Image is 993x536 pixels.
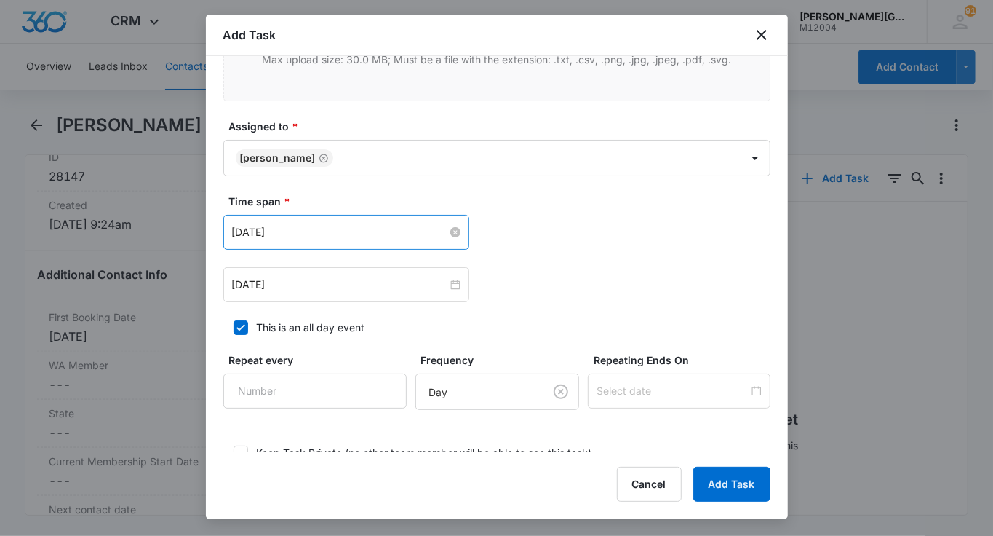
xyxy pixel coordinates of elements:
[549,380,573,403] button: Clear
[450,227,460,237] span: close-circle
[229,194,776,209] label: Time span
[617,467,682,502] button: Cancel
[753,26,770,44] button: close
[240,153,316,163] div: [PERSON_NAME]
[257,320,365,335] div: This is an all day event
[229,119,776,134] label: Assigned to
[232,277,447,293] input: Sep 3, 2025
[223,374,407,409] input: Number
[594,352,775,368] label: Repeating Ends On
[597,383,748,399] input: Select date
[223,26,276,44] h1: Add Task
[232,224,447,240] input: Sep 3, 2025
[229,352,412,368] label: Repeat every
[421,352,586,368] label: Frequency
[257,445,592,460] div: Keep Task Private (no other team member will be able to see this task)
[316,153,329,163] div: Remove Elizabeth Vankova
[693,467,770,502] button: Add Task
